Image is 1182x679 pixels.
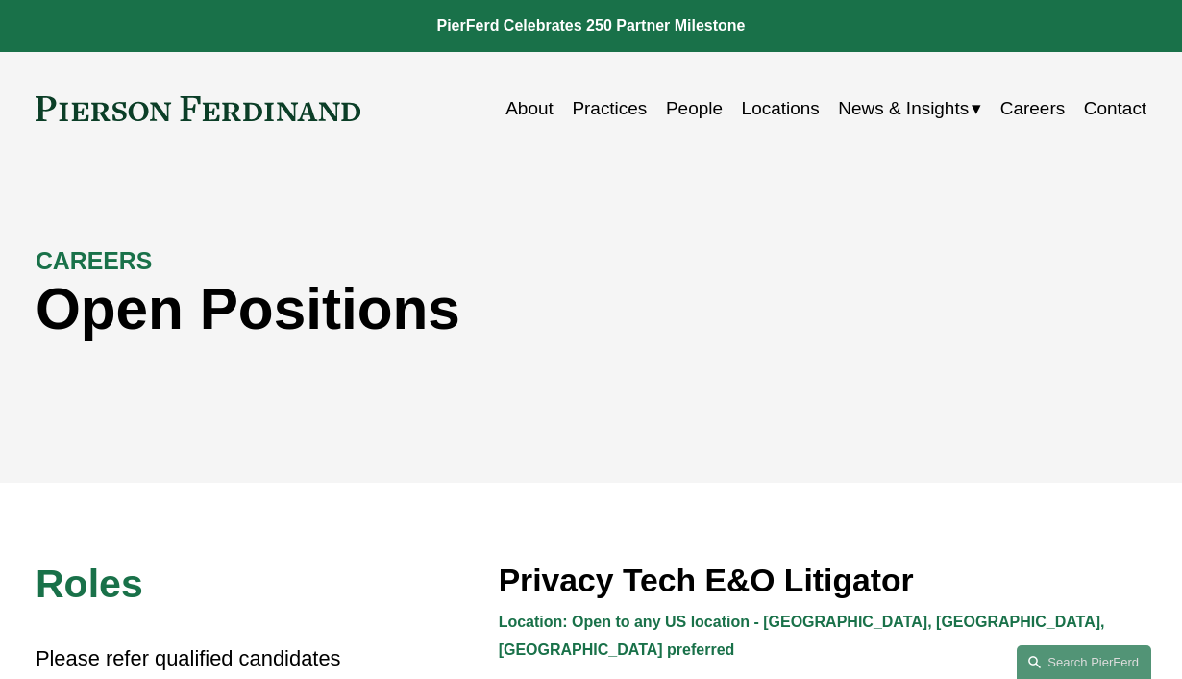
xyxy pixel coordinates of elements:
[36,562,143,606] span: Roles
[1084,90,1146,127] a: Contact
[838,90,981,127] a: folder dropdown
[36,276,869,342] h1: Open Positions
[742,90,820,127] a: Locations
[1017,645,1151,679] a: Search this site
[499,614,1109,658] strong: Location: Open to any US location - [GEOGRAPHIC_DATA], [GEOGRAPHIC_DATA], [GEOGRAPHIC_DATA] prefe...
[838,92,969,125] span: News & Insights
[505,90,554,127] a: About
[499,561,1146,601] h3: Privacy Tech E&O Litigator
[1000,90,1065,127] a: Careers
[36,248,152,274] strong: CAREERS
[572,90,647,127] a: Practices
[666,90,723,127] a: People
